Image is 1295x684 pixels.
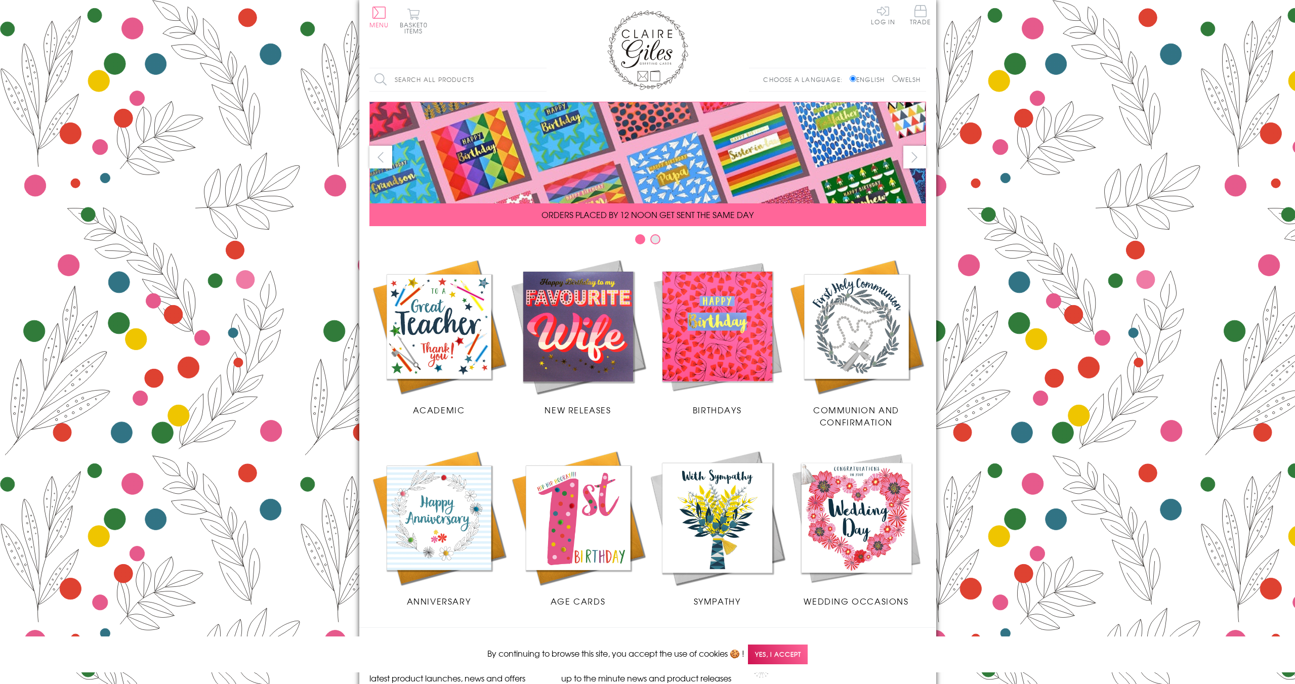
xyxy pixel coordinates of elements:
p: Choose a language: [763,75,848,84]
span: Wedding Occasions [804,595,908,607]
button: next [903,146,926,168]
input: English [850,75,856,82]
span: Sympathy [694,595,741,607]
span: Communion and Confirmation [813,404,899,428]
div: Carousel Pagination [369,234,926,249]
a: Birthdays [648,257,787,416]
a: Academic [369,257,509,416]
span: Menu [369,20,389,29]
span: ORDERS PLACED BY 12 NOON GET SENT THE SAME DAY [541,208,754,221]
span: Academic [413,404,465,416]
button: Basket0 items [400,8,428,34]
img: Claire Giles Greetings Cards [607,10,688,90]
span: Trade [910,5,931,25]
a: Anniversary [369,448,509,607]
label: Welsh [892,75,921,84]
span: Age Cards [551,595,605,607]
a: Wedding Occasions [787,448,926,607]
span: Anniversary [407,595,471,607]
a: Age Cards [509,448,648,607]
input: Welsh [892,75,899,82]
span: New Releases [545,404,611,416]
label: English [850,75,890,84]
input: Search [536,68,547,91]
button: Carousel Page 2 [650,234,660,244]
a: New Releases [509,257,648,416]
a: Trade [910,5,931,27]
a: Sympathy [648,448,787,607]
button: prev [369,146,392,168]
span: 0 items [404,20,428,35]
button: Menu [369,7,389,28]
a: Log In [871,5,895,25]
a: Communion and Confirmation [787,257,926,428]
input: Search all products [369,68,547,91]
button: Carousel Page 1 (Current Slide) [635,234,645,244]
a: Accessibility Statement [774,662,900,676]
span: Birthdays [693,404,741,416]
span: Yes, I accept [748,645,808,664]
